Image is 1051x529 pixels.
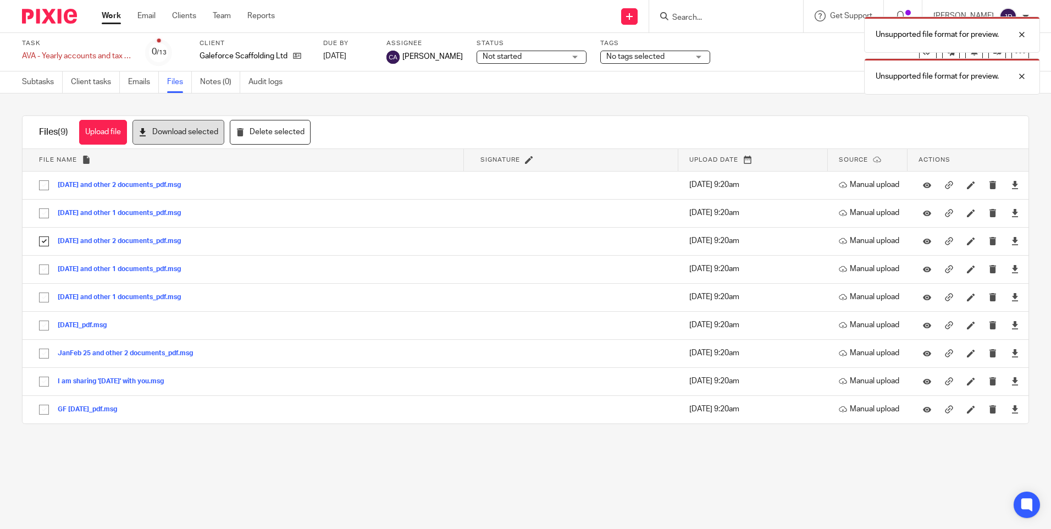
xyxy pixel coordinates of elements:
[876,29,999,40] p: Unsupported file format for preview.
[839,207,902,218] p: Manual upload
[22,9,77,24] img: Pixie
[58,322,115,329] button: [DATE]_pdf.msg
[34,343,54,364] input: Select
[34,203,54,224] input: Select
[58,378,172,385] button: I am sharing '[DATE]' with you.msg
[1011,348,1019,359] a: Download
[839,291,902,302] p: Manual upload
[689,291,822,302] p: [DATE] 9:20am
[323,39,373,48] label: Due by
[689,207,822,218] p: [DATE] 9:20am
[839,235,902,246] p: Manual upload
[402,51,463,62] span: [PERSON_NAME]
[1011,179,1019,190] a: Download
[34,259,54,280] input: Select
[79,120,127,145] button: Upload file
[58,294,189,301] button: [DATE] and other 1 documents_pdf.msg
[1011,263,1019,274] a: Download
[1011,207,1019,218] a: Download
[1011,376,1019,387] a: Download
[689,319,822,330] p: [DATE] 9:20am
[22,71,63,93] a: Subtasks
[58,210,189,217] button: [DATE] and other 1 documents_pdf.msg
[200,39,309,48] label: Client
[689,179,822,190] p: [DATE] 9:20am
[137,10,156,21] a: Email
[34,399,54,420] input: Select
[34,231,54,252] input: Select
[34,371,54,392] input: Select
[839,348,902,359] p: Manual upload
[200,51,287,62] p: Galeforce Scaffolding Ltd
[323,52,346,60] span: [DATE]
[58,128,68,136] span: (9)
[58,238,189,245] button: [DATE] and other 2 documents_pdf.msg
[689,348,822,359] p: [DATE] 9:20am
[1011,235,1019,246] a: Download
[58,181,189,189] button: [DATE] and other 2 documents_pdf.msg
[34,315,54,336] input: Select
[1011,319,1019,330] a: Download
[689,157,738,163] span: Upload date
[876,71,999,82] p: Unsupported file format for preview.
[247,10,275,21] a: Reports
[200,71,240,93] a: Notes (0)
[689,263,822,274] p: [DATE] 9:20am
[483,53,522,60] span: Not started
[999,8,1017,25] img: svg%3E
[34,175,54,196] input: Select
[152,46,167,58] div: 0
[919,157,950,163] span: Actions
[22,51,132,62] div: AVA - Yearly accounts and tax return
[839,157,868,163] span: Source
[480,157,520,163] span: Signature
[172,10,196,21] a: Clients
[386,51,400,64] img: svg%3E
[386,39,463,48] label: Assignee
[477,39,587,48] label: Status
[213,10,231,21] a: Team
[230,120,311,145] button: Delete selected
[22,39,132,48] label: Task
[71,71,120,93] a: Client tasks
[839,404,902,415] p: Manual upload
[839,263,902,274] p: Manual upload
[248,71,291,93] a: Audit logs
[167,71,192,93] a: Files
[1011,404,1019,415] a: Download
[839,319,902,330] p: Manual upload
[128,71,159,93] a: Emails
[34,287,54,308] input: Select
[39,157,77,163] span: File name
[102,10,121,21] a: Work
[132,120,224,145] button: Download selected
[58,266,189,273] button: [DATE] and other 1 documents_pdf.msg
[689,235,822,246] p: [DATE] 9:20am
[58,406,125,414] button: GF [DATE]_pdf.msg
[689,404,822,415] p: [DATE] 9:20am
[839,376,902,387] p: Manual upload
[39,126,68,138] h1: Files
[58,350,201,357] button: JanFeb 25 and other 2 documents_pdf.msg
[157,49,167,56] small: /13
[689,376,822,387] p: [DATE] 9:20am
[1011,291,1019,302] a: Download
[839,179,902,190] p: Manual upload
